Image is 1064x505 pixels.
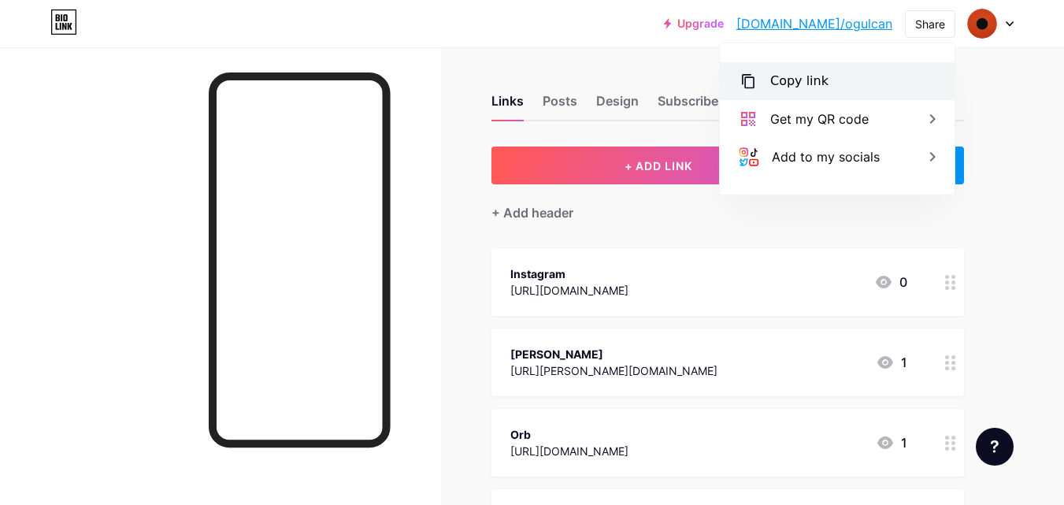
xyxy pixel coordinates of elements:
[510,362,717,379] div: [URL][PERSON_NAME][DOMAIN_NAME]
[876,433,907,452] div: 1
[772,147,880,166] div: Add to my socials
[770,110,869,128] div: Get my QR code
[625,159,692,173] span: + ADD LINK
[664,17,724,30] a: Upgrade
[510,282,628,299] div: [URL][DOMAIN_NAME]
[596,91,639,120] div: Design
[510,346,717,362] div: [PERSON_NAME]
[543,91,577,120] div: Posts
[770,72,829,91] div: Copy link
[874,273,907,291] div: 0
[736,14,892,33] a: [DOMAIN_NAME]/ogulcan
[510,443,628,459] div: [URL][DOMAIN_NAME]
[915,16,945,32] div: Share
[510,265,628,282] div: Instagram
[658,91,752,120] div: Subscribers
[967,9,997,39] img: ogulcan
[510,426,628,443] div: Orb
[491,147,826,184] button: + ADD LINK
[876,353,907,372] div: 1
[491,91,524,120] div: Links
[491,203,573,222] div: + Add header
